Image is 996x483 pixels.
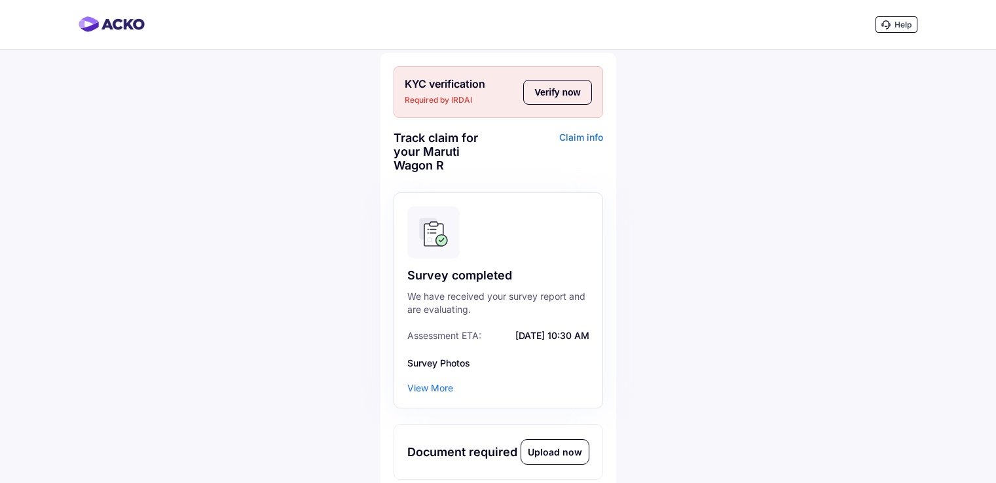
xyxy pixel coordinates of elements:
[407,382,453,395] div: View More
[407,268,589,283] div: Survey completed
[405,77,517,107] div: KYC verification
[407,329,481,342] span: Assessment ETA:
[407,290,589,316] div: We have received your survey report and are evaluating.
[407,357,589,370] div: Survey Photos
[895,20,912,29] span: Help
[521,440,589,464] div: Upload now
[79,16,145,32] img: horizontal-gradient.png
[394,131,495,172] div: Track claim for your Maruti Wagon R
[405,94,517,107] span: Required by IRDAI
[485,329,589,342] span: [DATE] 10:30 AM
[502,131,603,182] div: Claim info
[523,80,591,105] button: Verify now
[407,444,517,460] div: Document required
